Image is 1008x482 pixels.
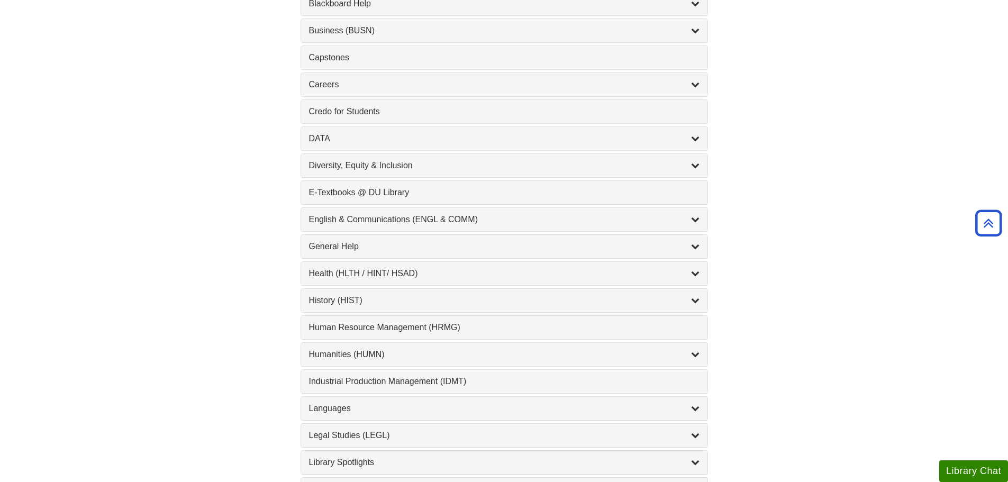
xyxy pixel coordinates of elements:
a: DATA [309,132,700,145]
a: Back to Top [971,216,1005,230]
a: Languages [309,402,700,415]
a: General Help [309,240,700,253]
a: Legal Studies (LEGL) [309,429,700,442]
a: Careers [309,78,700,91]
a: Human Resource Management (HRMG) [309,321,700,334]
a: Health (HLTH / HINT/ HSAD) [309,267,700,280]
a: English & Communications (ENGL & COMM) [309,213,700,226]
a: Credo for Students [309,105,700,118]
a: Business (BUSN) [309,24,700,37]
a: History (HIST) [309,294,700,307]
a: E-Textbooks @ DU Library [309,186,700,199]
a: Library Spotlights [309,456,700,469]
button: Library Chat [939,460,1008,482]
a: Industrial Production Management (IDMT) [309,375,700,388]
a: Capstones [309,51,700,64]
a: Diversity, Equity & Inclusion [309,159,700,172]
a: Humanities (HUMN) [309,348,700,361]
